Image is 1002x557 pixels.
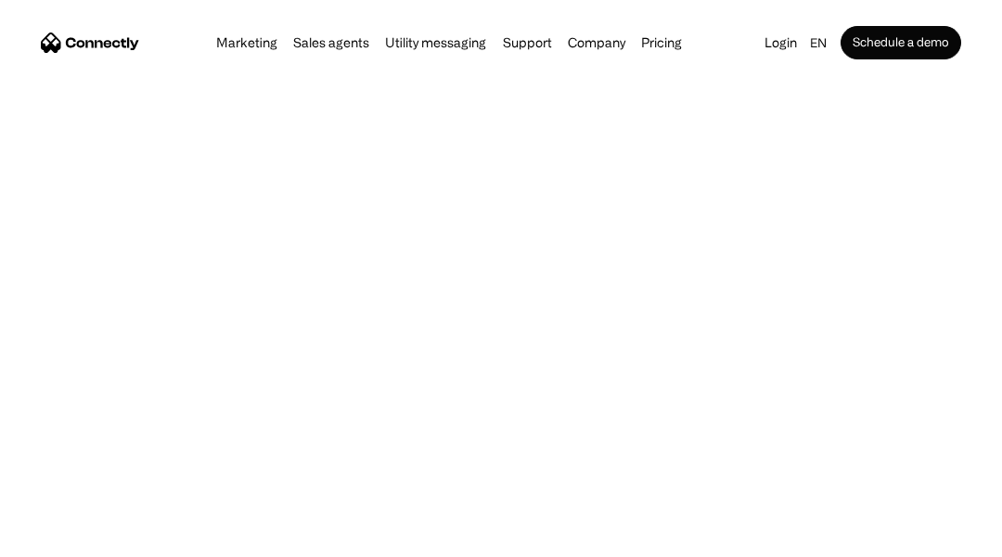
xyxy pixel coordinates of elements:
[759,30,803,56] a: Login
[841,26,961,59] a: Schedule a demo
[497,35,558,50] a: Support
[211,35,283,50] a: Marketing
[288,35,375,50] a: Sales agents
[636,35,687,50] a: Pricing
[810,30,827,56] div: en
[379,35,492,50] a: Utility messaging
[568,30,625,56] div: Company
